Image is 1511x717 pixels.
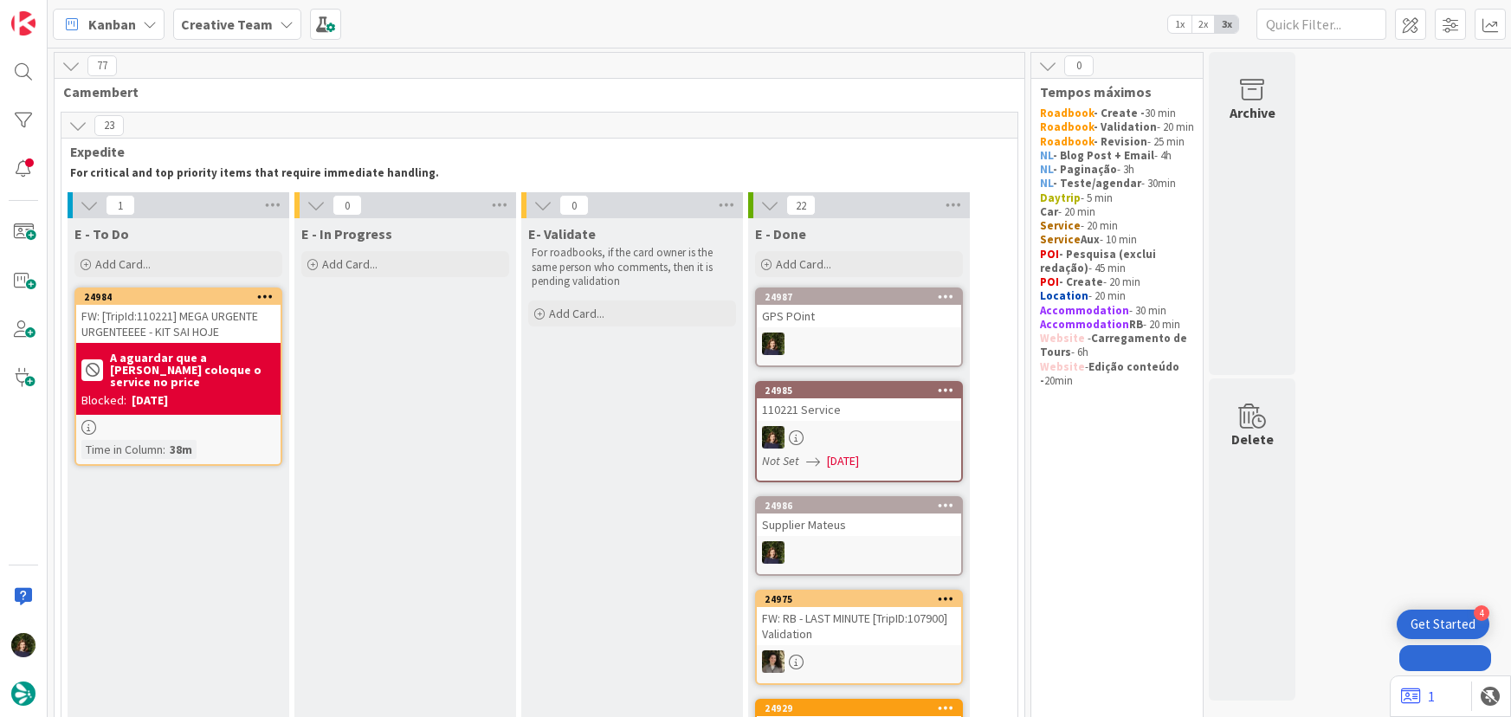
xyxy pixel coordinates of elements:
[1040,359,1182,388] strong: Edição conteúdo -
[94,115,124,136] span: 23
[1040,318,1194,332] p: - 20 min
[1040,162,1053,177] strong: NL
[762,541,785,564] img: MC
[755,225,806,242] span: E - Done
[1040,317,1129,332] strong: Accommodation
[1040,107,1194,120] p: 30 min
[757,305,961,327] div: GPS POint
[95,256,151,272] span: Add Card...
[11,633,36,657] img: MC
[1474,605,1489,621] div: 4
[1040,106,1094,120] strong: Roadbook
[84,291,281,303] div: 24984
[757,541,961,564] div: MC
[1040,120,1194,134] p: - 20 min
[1191,16,1215,33] span: 2x
[1040,191,1194,205] p: - 5 min
[1053,176,1141,191] strong: - Teste/agendar
[76,289,281,305] div: 24984
[757,591,961,645] div: 24975FW: RB - LAST MINUTE [TripID:107900] Validation
[1040,218,1081,233] strong: Service
[1040,219,1194,233] p: - 20 min
[87,55,117,76] span: 77
[757,426,961,449] div: MC
[76,305,281,343] div: FW: [TripId:110221] MEGA URGENTE URGENTEEEE - KIT SAI HOJE
[163,440,165,459] span: :
[757,289,961,305] div: 24987
[181,16,273,33] b: Creative Team
[110,352,275,388] b: A aguardar que a [PERSON_NAME] coloque o service no price
[1129,317,1143,332] strong: RB
[757,289,961,327] div: 24987GPS POint
[532,246,733,288] p: For roadbooks, if the card owner is the same person who comments, then it is pending validation
[1040,134,1094,149] strong: Roadbook
[106,195,135,216] span: 1
[765,291,961,303] div: 24987
[757,333,961,355] div: MC
[1040,247,1159,275] strong: - Pesquisa (exclui redação)
[765,702,961,714] div: 24929
[1040,149,1194,163] p: - 4h
[1064,55,1094,76] span: 0
[132,391,168,410] div: [DATE]
[333,195,362,216] span: 0
[70,165,439,180] strong: For critical and top priority items that require immediate handling.
[1256,9,1386,40] input: Quick Filter...
[70,143,996,160] span: Expedite
[1040,233,1194,247] p: - 10 min
[786,195,816,216] span: 22
[74,225,129,242] span: E - To Do
[301,225,392,242] span: E - In Progress
[762,426,785,449] img: MC
[1397,610,1489,639] div: Open Get Started checklist, remaining modules: 4
[1040,176,1053,191] strong: NL
[322,256,378,272] span: Add Card...
[1040,135,1194,149] p: - 25 min
[1040,204,1058,219] strong: Car
[1040,289,1194,303] p: - 20 min
[81,440,163,459] div: Time in Column
[757,498,961,536] div: 24986Supplier Mateus
[1230,102,1275,123] div: Archive
[1040,83,1181,100] span: Tempos máximos
[81,391,126,410] div: Blocked:
[1040,205,1194,219] p: - 20 min
[1040,331,1190,359] strong: Carregamento de Tours
[762,650,785,673] img: MS
[165,440,197,459] div: 38m
[1040,360,1194,389] p: - 20min
[559,195,589,216] span: 0
[757,701,961,716] div: 24929
[1094,119,1157,134] strong: - Validation
[757,383,961,421] div: 24985110221 Service
[1040,248,1194,276] p: - 45 min
[757,650,961,673] div: MS
[765,500,961,512] div: 24986
[1040,148,1053,163] strong: NL
[1040,163,1194,177] p: - 3h
[63,83,1003,100] span: Camembert
[757,607,961,645] div: FW: RB - LAST MINUTE [TripID:107900] Validation
[757,398,961,421] div: 110221 Service
[76,289,281,343] div: 24984FW: [TripId:110221] MEGA URGENTE URGENTEEEE - KIT SAI HOJE
[1401,686,1435,707] a: 1
[1040,177,1194,191] p: - 30min
[765,593,961,605] div: 24975
[1094,134,1147,149] strong: - Revision
[549,306,604,321] span: Add Card...
[528,225,596,242] span: E- Validate
[1168,16,1191,33] span: 1x
[1040,275,1194,289] p: - 20 min
[1081,232,1100,247] strong: Aux
[1094,106,1145,120] strong: - Create -
[1040,247,1059,262] strong: POI
[757,498,961,514] div: 24986
[1040,331,1085,346] strong: Website
[1040,275,1059,289] strong: POI
[776,256,831,272] span: Add Card...
[1231,429,1274,449] div: Delete
[762,453,799,468] i: Not Set
[762,333,785,355] img: MC
[757,383,961,398] div: 24985
[11,681,36,706] img: avatar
